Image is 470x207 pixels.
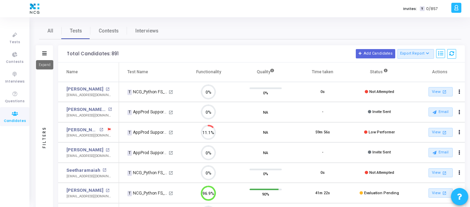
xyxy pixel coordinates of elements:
[66,68,78,76] div: Name
[454,128,464,137] button: Actions
[356,49,395,58] button: Add Candidates
[312,68,333,76] div: Time taken
[108,107,112,111] mat-icon: open_in_new
[263,89,268,96] span: 0%
[262,190,269,197] span: 90%
[454,168,464,178] button: Actions
[127,170,132,176] span: T
[263,129,268,136] span: NA
[263,149,268,156] span: NA
[428,107,453,116] button: Email
[6,59,24,65] span: Contests
[364,191,399,195] span: Evaluation Pending
[127,109,168,115] div: AppProd Support_NCG_L3
[169,130,173,135] mat-icon: open_in_new
[106,87,109,91] mat-icon: open_in_new
[322,150,323,156] div: -
[263,109,268,115] span: NA
[315,190,330,196] div: 41m 22s
[263,170,268,177] span: 0%
[403,6,417,12] label: Invites:
[99,27,119,35] span: Contests
[135,27,159,35] span: Interviews
[66,106,106,113] a: [PERSON_NAME] K V
[66,194,112,199] div: [EMAIL_ADDRESS][DOMAIN_NAME]
[41,99,47,175] div: Filters
[4,118,26,124] span: Candidates
[180,63,237,82] th: Functionality
[9,39,20,45] span: Tests
[66,126,98,133] a: [PERSON_NAME] [PERSON_NAME]
[127,129,168,135] div: AppProd Support_NCG_L3
[420,6,424,11] span: T
[127,170,168,176] div: NCG_Python FS_Developer_2025
[47,27,53,35] span: All
[169,151,173,155] mat-icon: open_in_new
[127,190,168,196] div: NCG_Python FS_Developer_2025
[237,63,294,82] th: Quality
[66,93,112,98] div: [EMAIL_ADDRESS][DOMAIN_NAME]
[441,170,447,176] mat-icon: open_in_new
[66,174,112,179] div: [EMAIL_ADDRESS][DOMAIN_NAME]
[127,89,168,95] div: NCG_Python FS_Developer_2025
[5,98,25,104] span: Questions
[127,150,132,156] span: T
[67,51,119,57] div: Total Candidates: 891
[441,190,447,196] mat-icon: open_in_new
[99,128,103,132] mat-icon: open_in_new
[428,188,453,198] a: View
[322,109,323,115] div: -
[102,168,106,172] mat-icon: open_in_new
[454,148,464,158] button: Actions
[66,153,112,159] div: [EMAIL_ADDRESS][DOMAIN_NAME]
[169,90,173,94] mat-icon: open_in_new
[315,130,330,135] div: 59m 56s
[70,27,82,35] span: Tests
[127,90,132,95] span: T
[66,147,103,153] a: [PERSON_NAME]
[428,148,453,157] button: Email
[66,133,112,138] div: [EMAIL_ADDRESS][DOMAIN_NAME]
[169,191,173,196] mat-icon: open_in_new
[428,128,453,137] a: View
[428,168,453,178] a: View
[369,130,395,134] span: Low Performer
[66,113,112,118] div: [EMAIL_ADDRESS][DOMAIN_NAME]
[369,90,394,94] span: Not Attempted
[169,110,173,115] mat-icon: open_in_new
[66,167,100,174] a: Seetharamaiah
[127,130,132,135] span: T
[408,63,465,82] th: Actions
[320,170,325,176] div: 0s
[441,130,447,135] mat-icon: open_in_new
[441,89,447,95] mat-icon: open_in_new
[454,107,464,117] button: Actions
[119,63,180,82] th: Test Name
[169,171,173,175] mat-icon: open_in_new
[127,191,132,196] span: T
[454,87,464,97] button: Actions
[369,170,394,175] span: Not Attempted
[397,49,434,59] button: Export Report
[66,86,103,93] a: [PERSON_NAME]
[28,2,41,16] img: logo
[320,89,325,95] div: 0s
[36,60,53,69] div: Expand
[372,150,391,154] span: Invite Sent
[372,110,391,114] span: Invite Sent
[351,63,408,82] th: Status
[106,148,109,152] mat-icon: open_in_new
[127,110,132,115] span: T
[426,6,438,12] span: 0/857
[5,79,25,85] span: Interviews
[106,189,109,192] mat-icon: open_in_new
[127,150,168,156] div: AppProd Support_NCG_L3
[66,187,103,194] a: [PERSON_NAME]
[428,87,453,96] a: View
